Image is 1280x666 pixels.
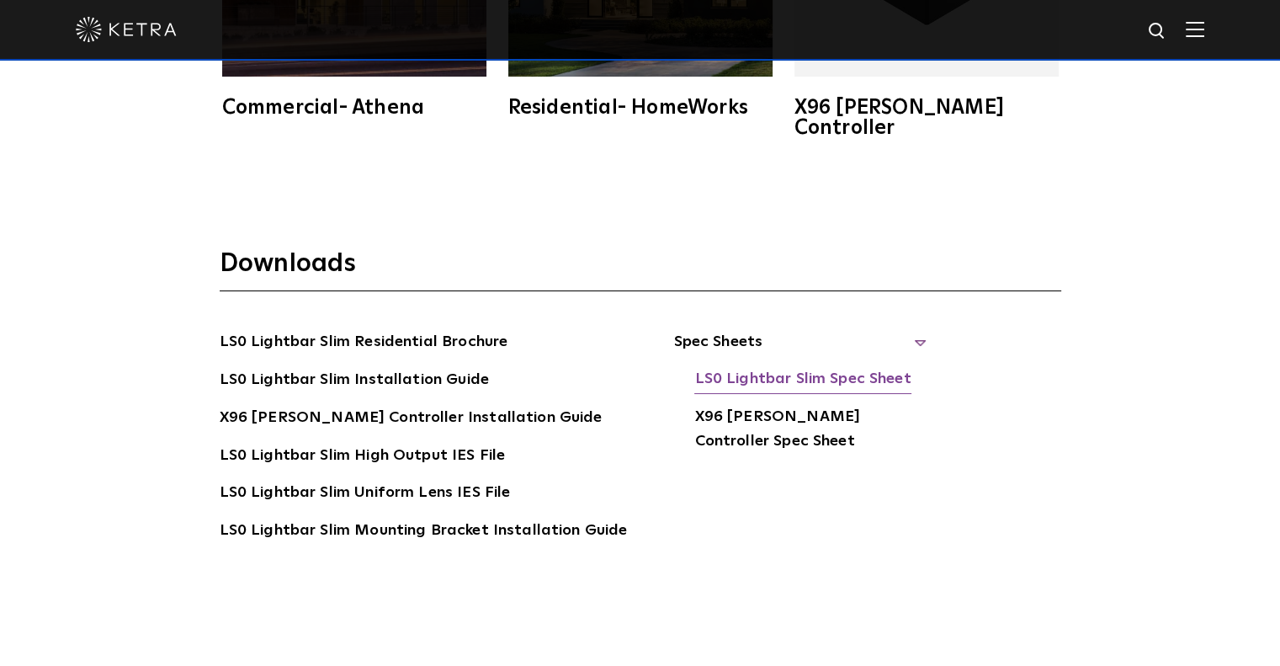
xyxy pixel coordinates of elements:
[220,330,508,357] a: LS0 Lightbar Slim Residential Brochure
[673,330,926,367] span: Spec Sheets
[220,519,628,546] a: LS0 Lightbar Slim Mounting Bracket Installation Guide
[694,367,911,394] a: LS0 Lightbar Slim Spec Sheet
[220,444,506,471] a: LS0 Lightbar Slim High Output IES File
[220,406,603,433] a: X96 [PERSON_NAME] Controller Installation Guide
[694,405,926,456] a: X96 [PERSON_NAME] Controller Spec Sheet
[220,248,1061,291] h3: Downloads
[1147,21,1168,42] img: search icon
[220,368,489,395] a: LS0 Lightbar Slim Installation Guide
[508,98,773,118] div: Residential- HomeWorks
[222,98,486,118] div: Commercial- Athena
[794,98,1059,138] div: X96 [PERSON_NAME] Controller
[1186,21,1204,37] img: Hamburger%20Nav.svg
[76,17,177,42] img: ketra-logo-2019-white
[220,481,511,508] a: LS0 Lightbar Slim Uniform Lens IES File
